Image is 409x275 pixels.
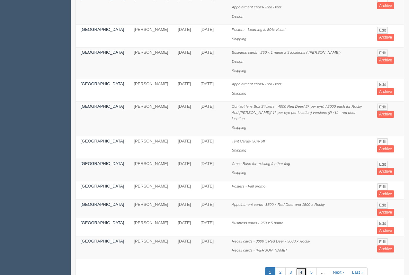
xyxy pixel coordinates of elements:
i: Shipping [232,37,246,41]
td: [DATE] [173,136,196,159]
i: Appointment cards- Red Deer [232,5,281,9]
td: [DATE] [196,181,227,199]
td: [PERSON_NAME] [129,25,173,47]
i: Cross Base for existing feather flag [232,161,290,166]
td: [DATE] [173,102,196,136]
td: [PERSON_NAME] [129,136,173,159]
a: Archive [377,245,394,252]
a: Edit [377,50,388,57]
a: [GEOGRAPHIC_DATA] [81,161,124,166]
td: [DATE] [173,218,196,236]
td: [DATE] [173,181,196,199]
a: Archive [377,145,394,152]
i: Tent Cards- 30% off [232,139,265,143]
td: [DATE] [196,47,227,79]
td: [DATE] [196,159,227,181]
a: Archive [377,227,394,234]
a: [GEOGRAPHIC_DATA] [81,104,124,109]
a: [GEOGRAPHIC_DATA] [81,202,124,207]
td: [DATE] [196,136,227,159]
td: [DATE] [196,79,227,102]
i: Appointment cards- 1500 x Red Deer and 1500 x Rocky [232,202,325,206]
td: [DATE] [196,102,227,136]
a: Edit [377,104,388,111]
a: [GEOGRAPHIC_DATA] [81,27,124,32]
a: Archive [377,168,394,175]
i: Business cards - 250 x 1 name x 3 locations ( [PERSON_NAME]) [232,50,341,54]
td: [DATE] [173,236,196,259]
td: [PERSON_NAME] [129,218,173,236]
i: Appointment cards- Red Deer [232,82,281,86]
td: [PERSON_NAME] [129,47,173,79]
i: Posters - Fall promo [232,184,265,188]
a: Edit [377,202,388,209]
td: [PERSON_NAME] [129,236,173,259]
i: Recall cards - [PERSON_NAME] [232,248,287,252]
a: Archive [377,2,394,9]
i: Business cards - 250 x 5 name [232,221,283,225]
a: [GEOGRAPHIC_DATA] [81,81,124,86]
a: [GEOGRAPHIC_DATA] [81,50,124,55]
a: Archive [377,88,394,95]
a: Archive [377,111,394,118]
td: [DATE] [173,159,196,181]
a: [GEOGRAPHIC_DATA] [81,220,124,225]
i: Shipping [232,91,246,95]
a: Edit [377,183,388,190]
i: Design [232,59,243,63]
td: [DATE] [196,236,227,259]
td: [DATE] [173,25,196,47]
a: Edit [377,161,388,168]
td: [PERSON_NAME] [129,79,173,102]
a: Archive [377,190,394,197]
td: [PERSON_NAME] [129,181,173,199]
td: [DATE] [196,218,227,236]
a: Edit [377,27,388,34]
td: [DATE] [173,79,196,102]
i: Shipping [232,125,246,130]
a: Edit [377,81,388,88]
a: Edit [377,138,388,145]
a: [GEOGRAPHIC_DATA] [81,139,124,143]
a: Edit [377,238,388,245]
a: Edit [377,220,388,227]
i: Shipping [232,170,246,175]
td: [DATE] [196,199,227,218]
td: [DATE] [196,25,227,47]
i: Shipping [232,148,246,152]
a: Archive [377,57,394,64]
a: [GEOGRAPHIC_DATA] [81,184,124,188]
td: [DATE] [173,47,196,79]
i: Contact lens Box Stickers - 4000 Red Deer( 2k per eye) / 2000 each for Rocky And [PERSON_NAME]( 1... [232,104,362,120]
i: Design [232,14,243,18]
a: Archive [377,34,394,41]
a: [GEOGRAPHIC_DATA] [81,239,124,243]
i: Posters - Learning is 80% visual [232,27,285,32]
td: [PERSON_NAME] [129,102,173,136]
td: [PERSON_NAME] [129,159,173,181]
a: Archive [377,209,394,216]
td: [DATE] [173,199,196,218]
i: Recall cards - 3000 x Red Deer / 3000 x Rocky [232,239,310,243]
i: Shipping [232,69,246,73]
td: [PERSON_NAME] [129,199,173,218]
